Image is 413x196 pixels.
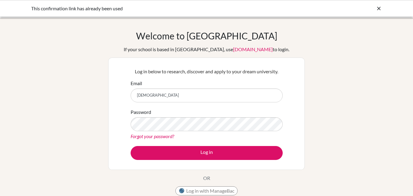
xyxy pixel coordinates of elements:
[175,186,238,195] button: Log in with ManageBac
[131,146,283,160] button: Log in
[131,80,142,87] label: Email
[31,5,291,12] div: This confirmation link has already been used
[124,46,289,53] div: If your school is based in [GEOGRAPHIC_DATA], use to login.
[131,108,151,116] label: Password
[136,30,277,41] h1: Welcome to [GEOGRAPHIC_DATA]
[203,174,210,182] p: OR
[131,68,283,75] p: Log in below to research, discover and apply to your dream university.
[131,133,174,139] a: Forgot your password?
[233,46,273,52] a: [DOMAIN_NAME]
